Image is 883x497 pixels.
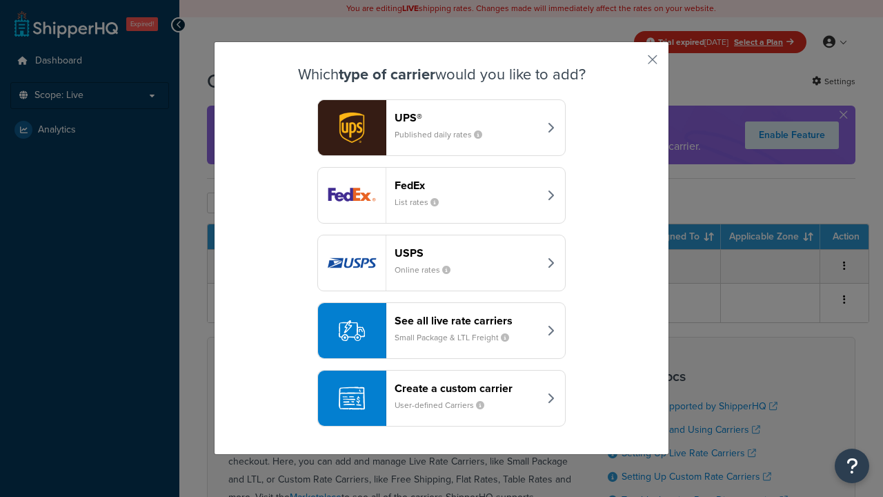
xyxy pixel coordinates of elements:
h3: Which would you like to add? [249,66,634,83]
button: fedEx logoFedExList rates [317,167,566,224]
small: User-defined Carriers [395,399,495,411]
button: ups logoUPS®Published daily rates [317,99,566,156]
img: icon-carrier-liverate-becf4550.svg [339,318,365,344]
button: Create a custom carrierUser-defined Carriers [317,370,566,427]
header: See all live rate carriers [395,314,539,327]
img: ups logo [318,100,386,155]
header: UPS® [395,111,539,124]
small: List rates [395,196,450,208]
header: Create a custom carrier [395,382,539,395]
img: usps logo [318,235,386,291]
img: icon-carrier-custom-c93b8a24.svg [339,385,365,411]
small: Small Package & LTL Freight [395,331,520,344]
small: Online rates [395,264,462,276]
small: Published daily rates [395,128,493,141]
strong: type of carrier [339,63,435,86]
button: Open Resource Center [835,449,869,483]
button: See all live rate carriersSmall Package & LTL Freight [317,302,566,359]
header: USPS [395,246,539,260]
img: fedEx logo [318,168,386,223]
button: usps logoUSPSOnline rates [317,235,566,291]
header: FedEx [395,179,539,192]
